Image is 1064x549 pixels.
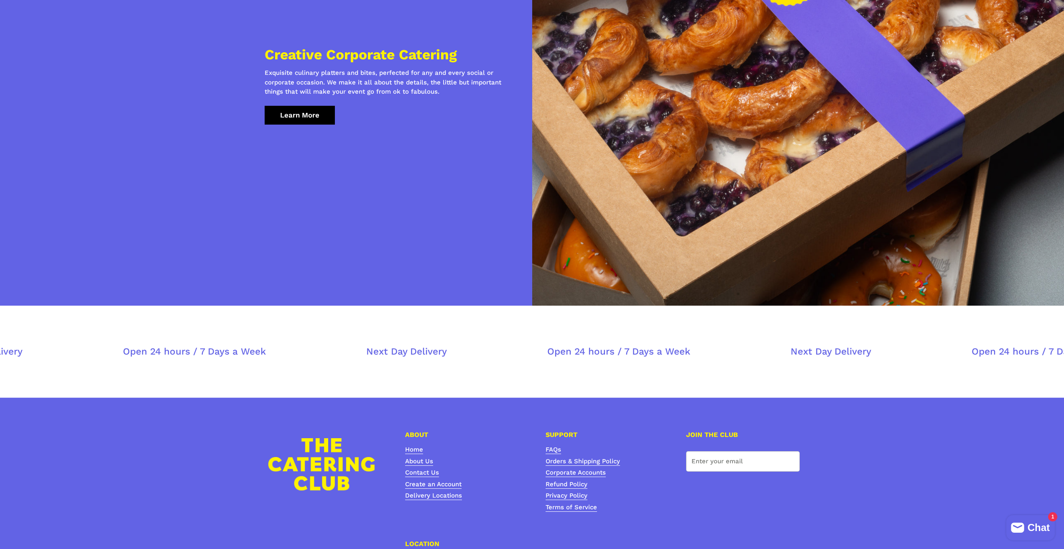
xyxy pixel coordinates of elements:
[265,48,511,62] h2: Creative Corporate Catering
[405,541,519,547] h4: LOCATION
[546,492,587,500] a: Privacy Policy
[405,457,433,466] a: About Us
[265,106,335,125] a: Learn More
[546,457,620,466] a: Orders & Shipping Policy
[686,451,800,472] input: Enter your email
[405,492,462,500] a: Delivery Locations
[497,345,740,359] span: Open 24 hours / 7 Days a Week
[546,432,659,438] h4: SUPPORT
[686,432,800,438] h4: JOIN THE CLUB
[546,469,606,477] a: Corporate Accounts
[1004,515,1057,542] inbox-online-store-chat: Shopify online store chat
[265,68,511,97] p: Exquisite culinary platters and bites, perfected for any and every social or corporate occasion. ...
[779,451,800,472] button: Submit
[405,469,439,477] a: Contact Us
[546,503,597,512] a: Terms of Service
[405,446,423,454] a: Home
[546,446,561,454] a: FAQs
[740,345,921,359] span: Next Day Delivery
[73,345,316,359] span: Open 24 hours / 7 Days a Week
[405,480,462,489] a: Create an Account
[316,345,497,359] span: Next Day Delivery
[546,480,587,489] a: Refund Policy
[405,432,519,438] h4: ABOUT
